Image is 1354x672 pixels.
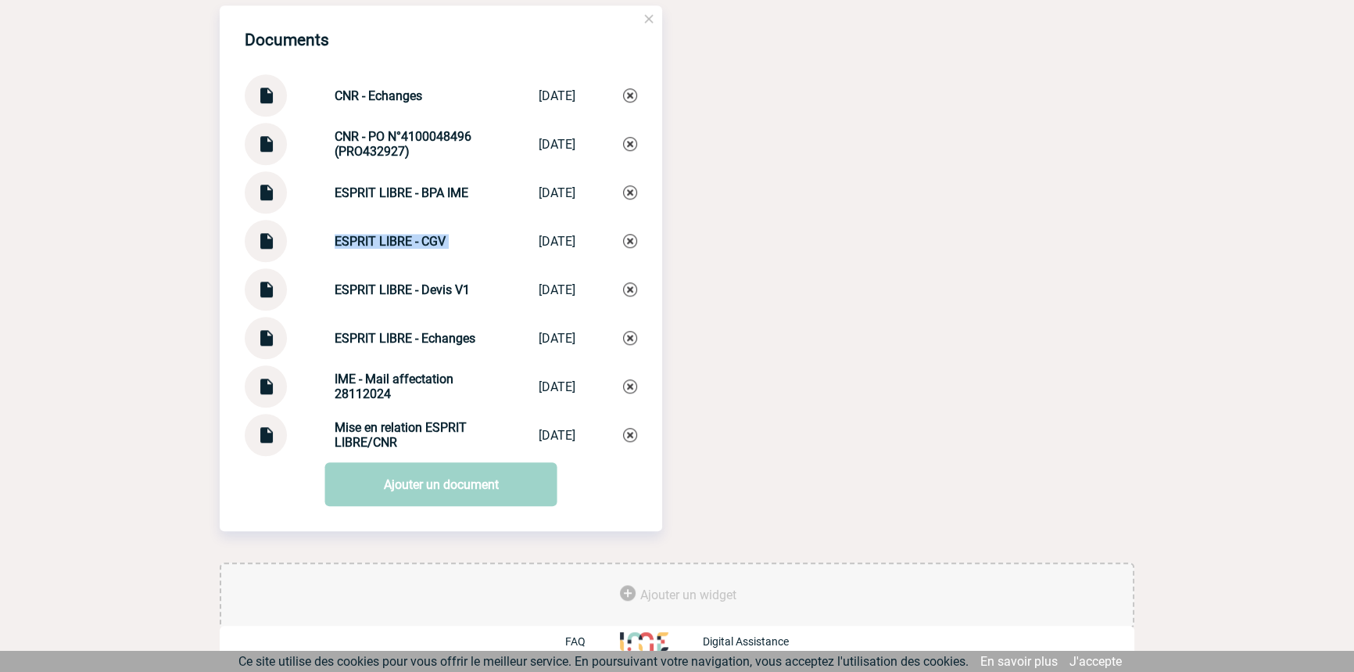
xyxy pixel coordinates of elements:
strong: IME - Mail affectation 28112024 [335,372,453,401]
img: Supprimer [623,185,637,199]
div: [DATE] [539,234,575,249]
span: Ce site utilise des cookies pour vous offrir le meilleur service. En poursuivant votre navigation... [238,654,969,669]
span: Ajouter un widget [640,588,736,602]
div: Ajouter des outils d'aide à la gestion de votre événement [220,562,1134,628]
strong: ESPRIT LIBRE - Devis V1 [335,282,470,297]
img: Supprimer [623,379,637,393]
img: Supprimer [623,428,637,442]
h4: Documents [245,31,329,49]
strong: ESPRIT LIBRE - CGV [335,234,446,249]
a: FAQ [565,634,620,649]
div: [DATE] [539,428,575,443]
div: [DATE] [539,137,575,152]
div: [DATE] [539,282,575,297]
img: Supprimer [623,282,637,296]
strong: ESPRIT LIBRE - Echanges [335,331,475,346]
img: Supprimer [623,234,637,248]
div: [DATE] [539,331,575,346]
p: Digital Assistance [703,635,789,648]
a: En savoir plus [980,654,1058,669]
strong: CNR - Echanges [335,88,422,103]
img: Supprimer [623,88,637,102]
a: J'accepte [1069,654,1122,669]
div: [DATE] [539,185,575,200]
strong: CNR - PO N°4100048496 (PRO432927) [335,129,471,159]
img: http://www.idealmeetingsevents.fr/ [620,632,668,651]
div: [DATE] [539,379,575,394]
img: close.png [642,12,656,26]
p: FAQ [565,635,586,648]
a: Ajouter un document [325,462,557,506]
img: Supprimer [623,137,637,151]
img: Supprimer [623,331,637,345]
strong: ESPRIT LIBRE - BPA IME [335,185,468,200]
div: [DATE] [539,88,575,103]
strong: Mise en relation ESPRIT LIBRE/CNR [335,420,467,450]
